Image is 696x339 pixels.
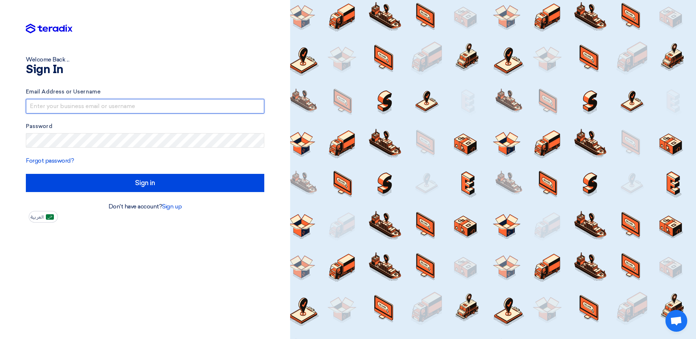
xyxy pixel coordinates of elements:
[665,310,687,332] div: Open chat
[26,24,72,34] img: Teradix logo
[162,203,182,210] a: Sign up
[26,174,264,192] input: Sign in
[26,202,264,211] div: Don't have account?
[46,214,54,220] img: ar-AR.png
[26,55,264,64] div: Welcome Back ...
[26,88,264,96] label: Email Address or Username
[31,215,44,220] span: العربية
[26,64,264,76] h1: Sign In
[26,122,264,131] label: Password
[29,211,58,223] button: العربية
[26,99,264,113] input: Enter your business email or username
[26,157,74,164] a: Forgot password?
